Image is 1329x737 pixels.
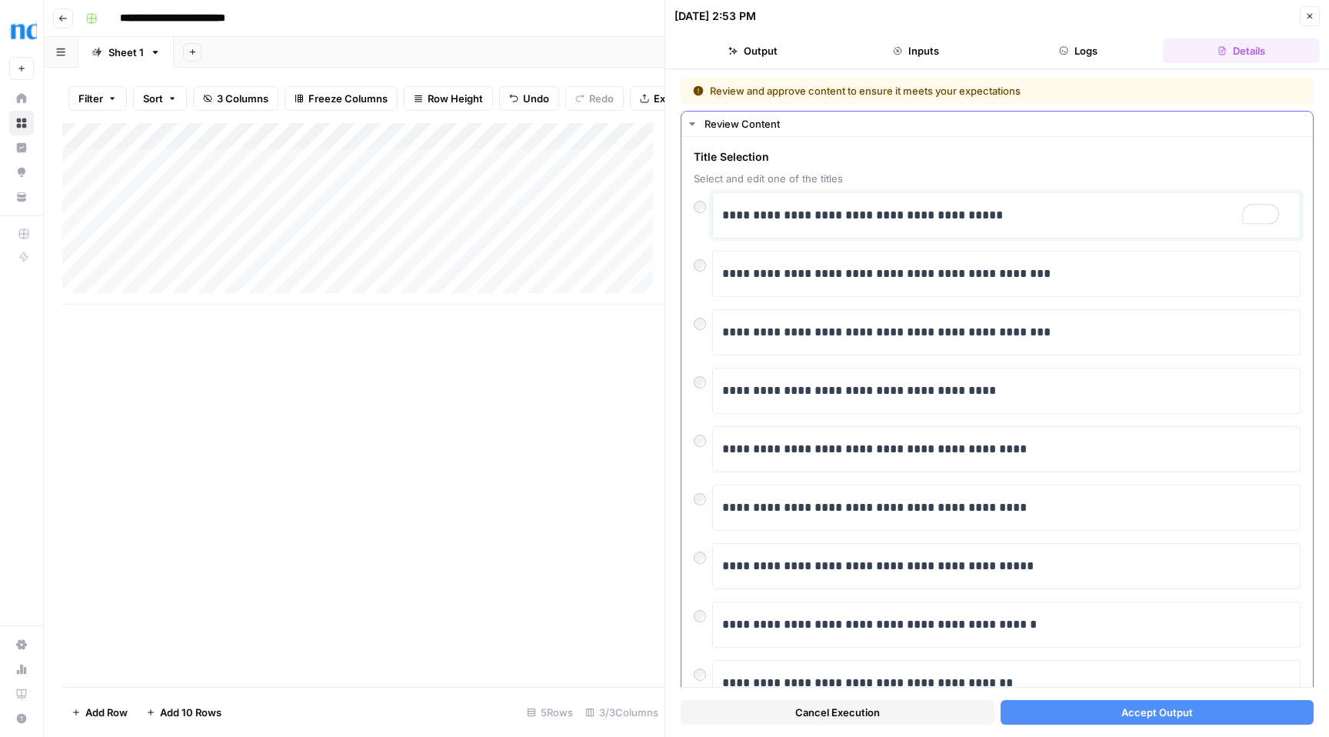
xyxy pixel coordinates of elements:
[589,91,614,106] span: Redo
[523,91,549,106] span: Undo
[694,149,1301,165] span: Title Selection
[565,86,624,111] button: Redo
[108,45,144,60] div: Sheet 1
[1163,38,1320,63] button: Details
[68,86,127,111] button: Filter
[428,91,483,106] span: Row Height
[9,160,34,185] a: Opportunities
[681,112,1313,136] button: Review Content
[1001,38,1157,63] button: Logs
[674,38,831,63] button: Output
[674,8,756,24] div: [DATE] 2:53 PM
[521,700,579,725] div: 5 Rows
[85,705,128,720] span: Add Row
[838,38,994,63] button: Inputs
[9,135,34,160] a: Insights
[137,700,231,725] button: Add 10 Rows
[9,12,34,51] button: Workspace: Opendoor
[9,185,34,209] a: Your Data
[78,91,103,106] span: Filter
[499,86,559,111] button: Undo
[404,86,493,111] button: Row Height
[694,171,1301,186] span: Select and edit one of the titles
[654,91,708,106] span: Export CSV
[795,705,880,720] span: Cancel Execution
[9,706,34,731] button: Help + Support
[9,111,34,135] a: Browse
[9,682,34,706] a: Learning Hub
[9,632,34,657] a: Settings
[1121,705,1193,720] span: Accept Output
[704,116,1304,132] div: Review Content
[133,86,187,111] button: Sort
[62,700,137,725] button: Add Row
[143,91,163,106] span: Sort
[308,91,388,106] span: Freeze Columns
[630,86,718,111] button: Export CSV
[1001,700,1314,725] button: Accept Output
[160,705,221,720] span: Add 10 Rows
[285,86,398,111] button: Freeze Columns
[78,37,174,68] a: Sheet 1
[681,700,994,725] button: Cancel Execution
[722,199,1291,232] div: To enrich screen reader interactions, please activate Accessibility in Grammarly extension settings
[217,91,268,106] span: 3 Columns
[9,86,34,111] a: Home
[9,657,34,682] a: Usage
[9,18,37,45] img: Opendoor Logo
[693,83,1161,98] div: Review and approve content to ensure it meets your expectations
[579,700,664,725] div: 3/3 Columns
[193,86,278,111] button: 3 Columns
